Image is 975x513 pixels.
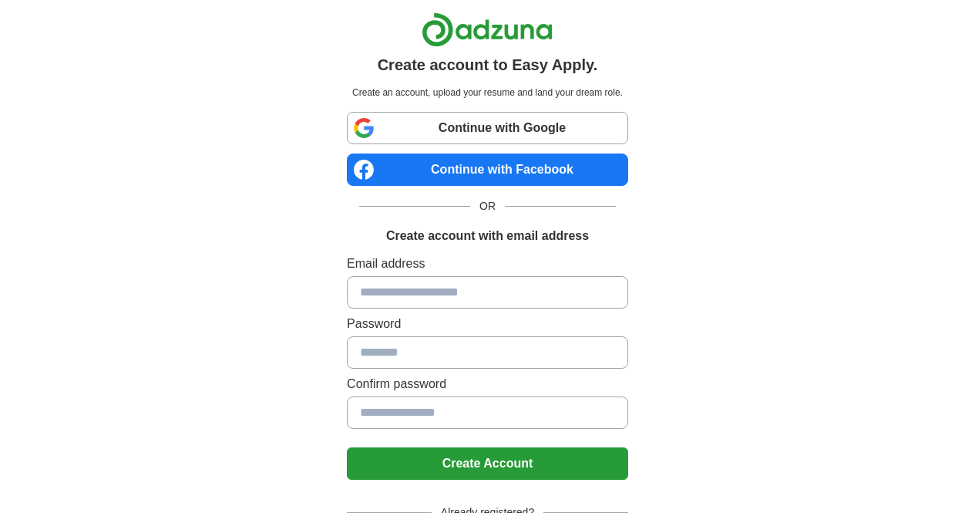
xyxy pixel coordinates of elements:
[422,12,553,47] img: Adzuna logo
[347,154,628,186] a: Continue with Facebook
[347,255,628,273] label: Email address
[347,375,628,393] label: Confirm password
[378,53,598,76] h1: Create account to Easy Apply.
[386,227,589,245] h1: Create account with email address
[350,86,625,100] p: Create an account, upload your resume and land your dream role.
[347,315,628,333] label: Password
[470,198,505,214] span: OR
[347,447,628,480] button: Create Account
[347,112,628,144] a: Continue with Google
